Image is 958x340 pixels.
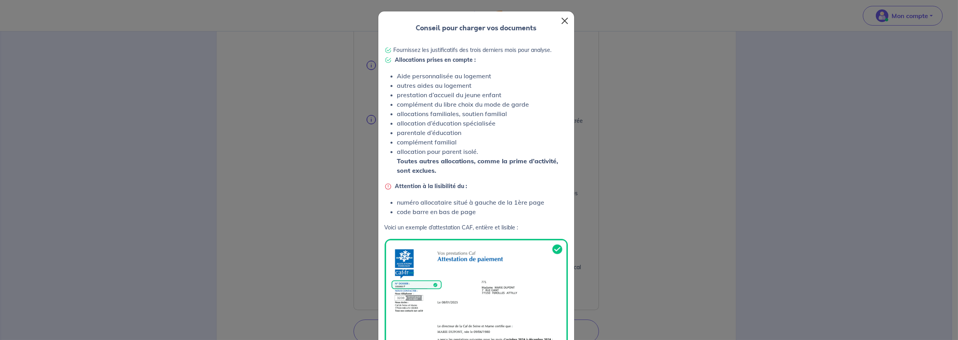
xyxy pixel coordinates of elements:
h2: Conseil pour charger vos documents [416,24,536,33]
li: allocation d’éducation spécialisée [397,118,568,128]
li: complément du libre choix du mode de garde [397,100,568,109]
img: Warning [385,183,392,190]
li: Aide personnalisée au logement [397,71,568,81]
p: Fournissez les justificatifs des trois derniers mois pour analyse. [385,45,568,65]
button: Close [558,15,571,27]
li: prestation d’accueil du jeune enfant [397,90,568,100]
img: Check [385,57,392,64]
li: code barre en bas de page [397,207,568,216]
strong: Toutes autres allocations, comme la prime d’activité, sont exclues. [397,157,558,174]
strong: Attention à la lisibilité du : [395,183,468,190]
li: allocation pour parent isolé. [397,147,568,175]
li: allocations familiales, soutien familial [397,109,568,118]
li: autres aides au logement [397,81,568,90]
li: complément familial [397,137,568,147]
img: Check [385,47,392,54]
strong: Allocations prises en compte : [395,56,476,63]
li: parentale d’éducation [397,128,568,137]
li: numéro allocataire situé à gauche de la 1ère page [397,198,568,207]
